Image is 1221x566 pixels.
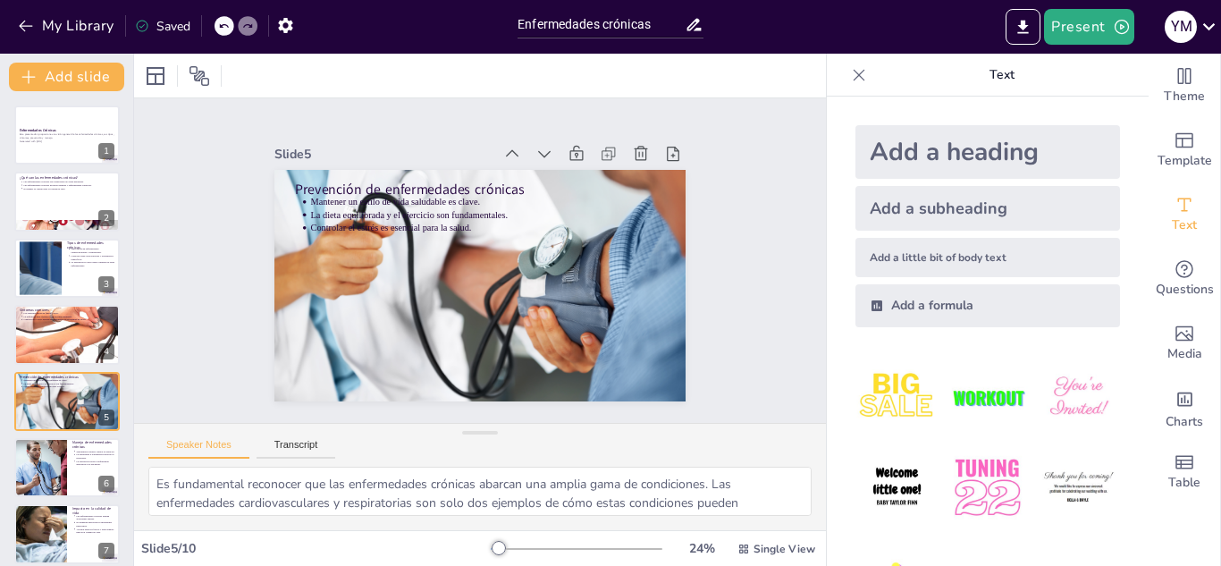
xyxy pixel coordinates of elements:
[72,440,114,450] p: Manejo de enfermedades crónicas
[98,276,114,292] div: 3
[148,467,812,516] textarea: Adoptar un estilo de vida saludable es fundamental para la prevención de enfermedades crónicas. E...
[392,38,566,197] div: Slide 5
[680,540,723,557] div: 24 %
[1166,412,1203,432] span: Charts
[855,446,939,529] img: 4.jpeg
[76,460,114,466] p: La educación sobre la enfermedad empodera a los pacientes.
[20,128,56,132] strong: Enfermedades Crónicas
[148,439,249,459] button: Speaker Notes
[1149,376,1220,440] div: Add charts and graphs
[141,540,491,557] div: Slide 5 / 10
[23,378,114,382] p: Mantener un estilo de vida saludable es clave.
[1149,54,1220,118] div: Change the overall theme
[23,183,114,187] p: Las enfermedades crónicas incluyen diabetes y enfermedades cardíacas.
[518,12,685,38] input: Insert title
[23,312,114,316] p: Los síntomas incluyen fatiga y dolor.
[189,65,210,87] span: Position
[67,241,114,250] p: Tipos de enfermedades crónicas
[946,356,1029,439] img: 2.jpeg
[1172,215,1197,235] span: Text
[23,318,114,322] p: Cambios en el peso pueden ser indicativos de problemas de salud.
[98,143,114,159] div: 1
[23,315,114,318] p: La dificultad para respirar es un síntoma alarmante.
[946,446,1029,529] img: 5.jpeg
[855,186,1120,231] div: Add a subheading
[14,438,120,497] div: 6
[20,133,114,139] p: Esta presentación proporciona una visión general de las enfermedades crónicas, sus tipos, síntoma...
[1149,247,1220,311] div: Get real-time input from your audience
[1037,446,1120,529] img: 6.jpeg
[71,260,114,266] p: La educación es clave para el manejo de estas enfermedades.
[72,506,114,516] p: Impacto en la calidad de vida
[855,284,1120,327] div: Add a formula
[1165,11,1197,43] div: Y M
[873,54,1131,97] p: Text
[14,372,120,431] div: 5
[20,308,114,313] p: Síntomas comunes
[383,76,671,338] p: Prevención de enfermedades crónicas
[1006,9,1040,45] button: Export to PowerPoint
[1165,9,1197,45] button: Y M
[754,542,815,556] span: Single View
[257,439,336,459] button: Transcript
[98,410,114,426] div: 5
[14,172,120,231] div: 2
[71,248,114,254] p: Tipos incluyen enfermedades cardiovasculares y respiratorias.
[20,374,114,379] p: Prevención de enfermedades crónicas
[855,238,1120,277] div: Add a little bit of body text
[98,343,114,359] div: 4
[98,543,114,559] div: 7
[1044,9,1133,45] button: Present
[76,450,114,453] p: Seguimiento médico regular es esencial.
[98,210,114,226] div: 2
[23,180,114,183] p: Las enfermedades crónicas son condiciones de salud duraderas.
[23,384,114,388] p: Controlar el estrés es esencial para la salud.
[380,108,653,355] p: La dieta equilibrada y el ejercicio son fundamentales.
[389,99,661,346] p: Mantener un estilo de vida saludable es clave.
[14,239,120,298] div: 3
[20,139,114,143] p: Generated with [URL]
[1149,182,1220,247] div: Add text boxes
[1168,473,1200,493] span: Table
[14,504,120,563] div: 7
[1156,280,1214,300] span: Questions
[14,305,120,364] div: 4
[23,382,114,385] p: La dieta equilibrada y el ejercicio son fundamentales.
[13,12,122,40] button: My Library
[71,254,114,260] p: Cada tipo tiene características y tratamientos específicos.
[1037,356,1120,439] img: 3.jpeg
[76,521,114,528] p: El bienestar emocional es igualmente importante.
[855,125,1120,179] div: Add a heading
[1149,440,1220,504] div: Add a table
[98,476,114,492] div: 6
[76,514,114,520] p: Las enfermedades crónicas limitan actividades diarias.
[1149,311,1220,376] div: Add images, graphics, shapes or video
[855,356,939,439] img: 1.jpeg
[14,106,120,165] div: 1
[9,63,124,91] button: Add slide
[1164,87,1205,106] span: Theme
[76,453,114,460] p: La adherencia a tratamientos mejora los resultados.
[23,187,114,190] p: El manejo es crucial para la calidad de vida.
[20,174,114,180] p: ¿Qué son las enfermedades crónicas?
[135,18,190,35] div: Saved
[1149,118,1220,182] div: Add ready made slides
[372,118,644,365] p: Controlar el estrés es esencial para la salud.
[141,62,170,90] div: Layout
[1167,344,1202,364] span: Media
[76,528,114,534] p: Abordar aspectos físicos y emocionales mejora la calidad de vida.
[1158,151,1212,171] span: Template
